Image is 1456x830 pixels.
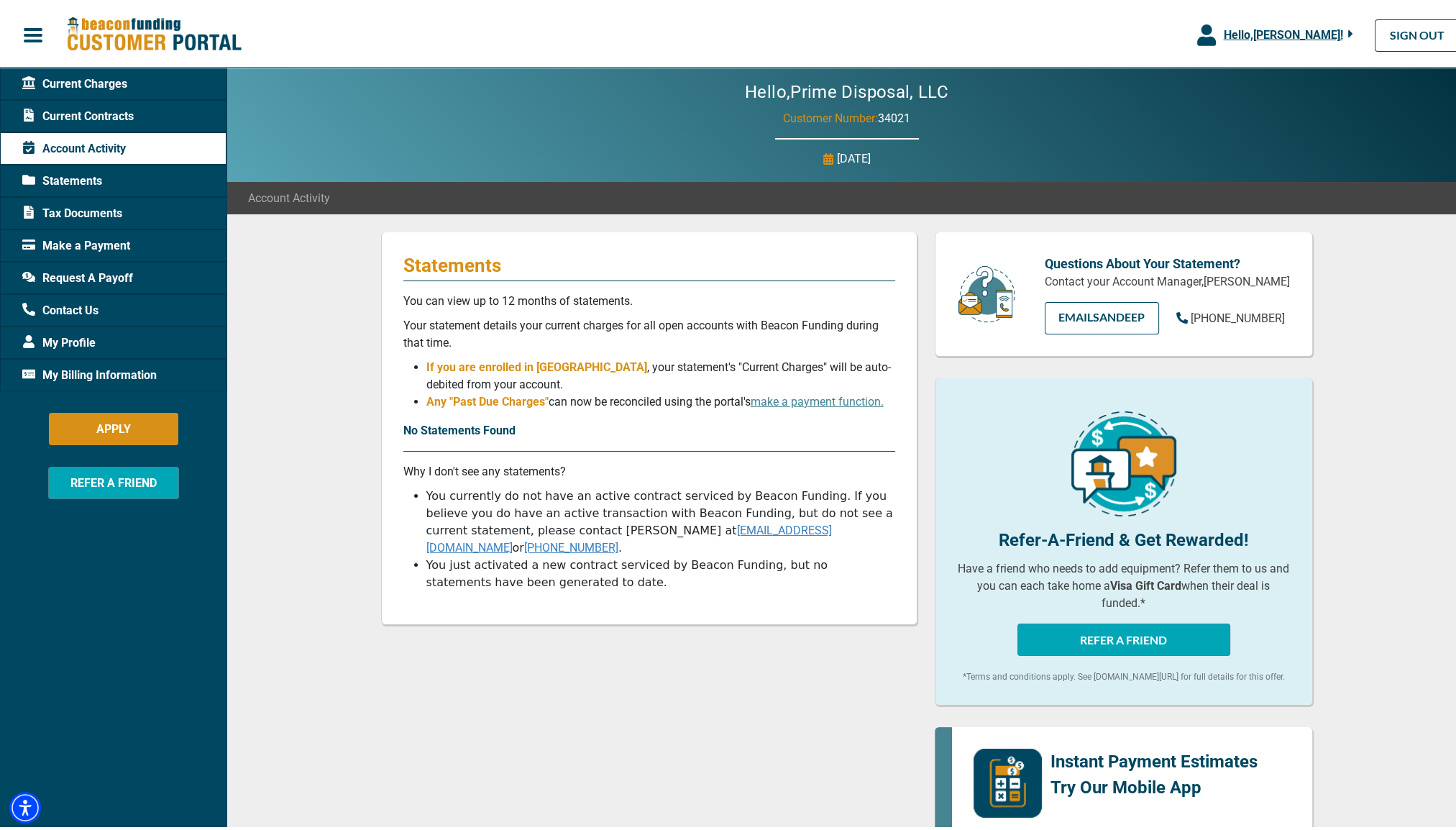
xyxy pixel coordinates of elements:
p: Questions About Your Statement? [1045,251,1291,270]
a: make a payment function. [751,392,884,406]
span: My Profile [22,332,96,349]
span: Statements [22,170,102,187]
p: Have a friend who needs to add equipment? Refer them to us and you can each take home a when thei... [957,557,1291,609]
button: REFER A FRIEND [48,464,179,496]
span: Current Contracts [22,105,134,122]
button: REFER A FRIEND [1017,621,1230,653]
div: Accessibility Menu [9,789,41,821]
p: You can view up to 12 months of statements. [403,290,895,307]
p: *Terms and conditions apply. See [DOMAIN_NAME][URL] for full details for this offer. [957,667,1291,680]
p: Refer-A-Friend & Get Rewarded! [957,524,1291,550]
p: Contact your Account Manager, [PERSON_NAME] [1045,270,1291,288]
span: My Billing Information [22,364,157,381]
p: Try Our Mobile App [1050,772,1258,798]
span: If you are enrolled in [GEOGRAPHIC_DATA] [426,357,647,371]
li: You currently do not have an active contract serviced by Beacon Funding. If you believe you do ha... [426,485,895,554]
span: Tax Documents [22,202,122,219]
span: [PHONE_NUMBER] [1191,309,1285,322]
img: customer-service.png [954,262,1019,321]
a: [PHONE_NUMBER] [1176,307,1285,324]
a: EMAILSandeep [1045,299,1159,332]
img: refer-a-friend-icon.png [1071,409,1176,514]
b: Visa Gift Card [1110,576,1181,590]
span: 34021 [878,109,910,122]
p: Statements [403,251,895,274]
p: No Statements Found [403,419,895,437]
span: Any "Past Due Charges" [426,392,549,406]
h2: Hello, Prime Disposal, LLC [702,79,992,100]
img: mobile-app-logo.png [974,746,1042,815]
a: [PHONE_NUMBER] [524,538,618,552]
p: Your statement details your current charges for all open accounts with Beacon Funding during that... [403,314,895,349]
p: [DATE] [837,147,871,165]
span: Current Charges [22,73,127,90]
span: Account Activity [22,137,126,155]
p: Why I don't see any statements? [403,460,895,478]
li: You just activated a new contract serviced by Beacon Funding, but no statements have been generat... [426,554,895,588]
button: APPLY [49,410,178,442]
span: Account Activity [248,187,330,204]
span: Contact Us [22,299,99,316]
span: can now be reconciled using the portal's [549,392,884,406]
span: Request A Payoff [22,267,133,284]
span: , your statement's "Current Charges" will be auto-debited from your account. [426,357,891,388]
img: Beacon Funding Customer Portal Logo [66,14,242,50]
span: Make a Payment [22,234,130,252]
span: Hello, [PERSON_NAME] ! [1223,25,1342,39]
span: Customer Number: [783,109,878,122]
p: Instant Payment Estimates [1050,746,1258,772]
